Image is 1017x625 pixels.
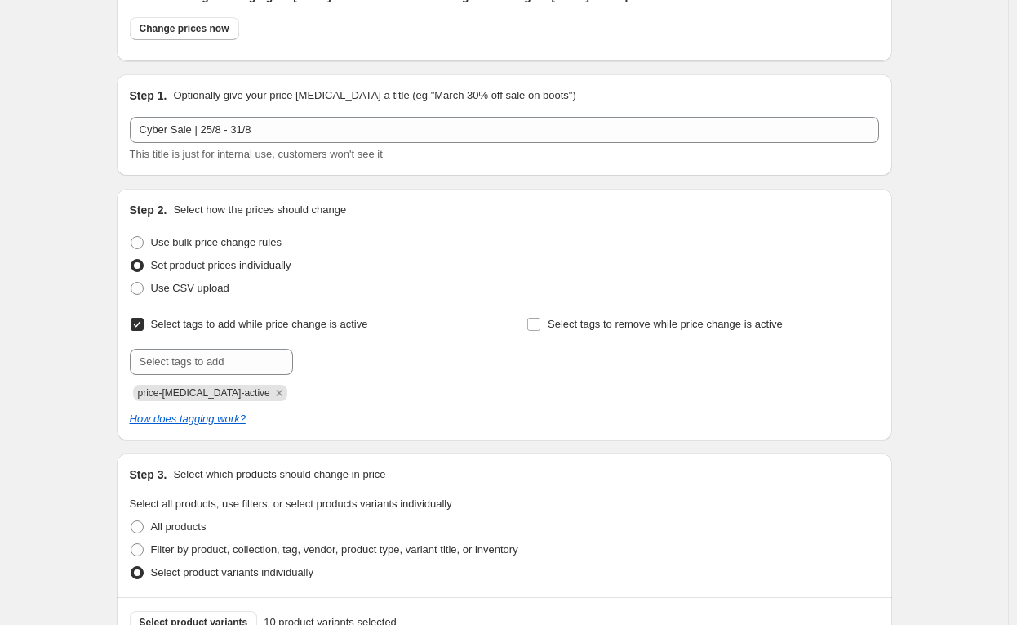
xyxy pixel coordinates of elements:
[151,318,368,330] span: Select tags to add while price change is active
[151,282,229,294] span: Use CSV upload
[130,17,239,40] button: Change prices now
[173,202,346,218] p: Select how the prices should change
[272,386,286,400] button: Remove price-change-job-active
[548,318,783,330] span: Select tags to remove while price change is active
[151,520,207,533] span: All products
[130,413,246,425] a: How does tagging work?
[130,202,167,218] h2: Step 2.
[130,148,383,160] span: This title is just for internal use, customers won't see it
[173,87,575,104] p: Optionally give your price [MEDICAL_DATA] a title (eg "March 30% off sale on boots")
[130,467,167,483] h2: Step 3.
[138,387,270,399] span: price-change-job-active
[151,259,291,271] span: Set product prices individually
[140,22,229,35] span: Change prices now
[130,349,293,375] input: Select tags to add
[151,236,282,248] span: Use bulk price change rules
[173,467,385,483] p: Select which products should change in price
[151,543,518,556] span: Filter by product, collection, tag, vendor, product type, variant title, or inventory
[151,566,313,578] span: Select product variants individually
[130,87,167,104] h2: Step 1.
[130,498,452,510] span: Select all products, use filters, or select products variants individually
[130,117,879,143] input: 30% off holiday sale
